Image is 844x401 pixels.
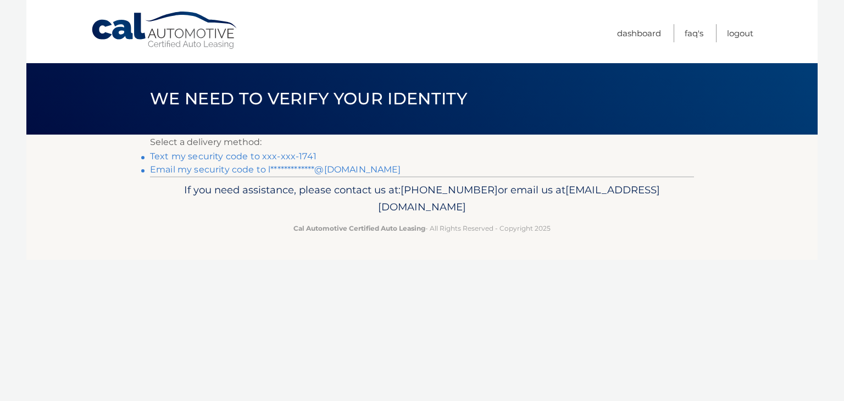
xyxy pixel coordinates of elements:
[685,24,703,42] a: FAQ's
[293,224,425,232] strong: Cal Automotive Certified Auto Leasing
[157,222,687,234] p: - All Rights Reserved - Copyright 2025
[91,11,239,50] a: Cal Automotive
[617,24,661,42] a: Dashboard
[150,135,694,150] p: Select a delivery method:
[157,181,687,216] p: If you need assistance, please contact us at: or email us at
[401,183,498,196] span: [PHONE_NUMBER]
[727,24,753,42] a: Logout
[150,151,316,161] a: Text my security code to xxx-xxx-1741
[150,88,467,109] span: We need to verify your identity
